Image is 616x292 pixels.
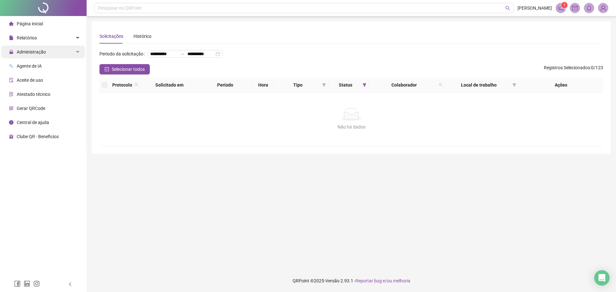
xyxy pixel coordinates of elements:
span: facebook [14,280,21,287]
span: filter [511,80,518,90]
span: Versão [325,278,339,283]
span: swap-right [180,51,185,56]
span: Tipo [276,81,319,88]
th: Hora [252,78,274,93]
span: Agente de IA [17,63,42,69]
span: search [505,6,510,11]
span: filter [322,83,326,87]
div: Não há dados [107,123,595,130]
span: bell [586,5,592,11]
span: to [180,51,185,56]
span: Protocolo [112,81,132,88]
span: Relatórios [17,35,37,40]
span: home [9,21,13,26]
div: Ações [521,81,601,88]
span: Reportar bug e/ou melhoria [355,278,410,283]
span: info-circle [9,120,13,125]
span: Selecionar todos [112,66,145,73]
img: 77048 [598,3,608,13]
span: notification [558,5,564,11]
span: Aceite de uso [17,78,43,83]
span: Local de trabalho [448,81,509,88]
th: Solicitado em [141,78,198,93]
span: solution [9,92,13,96]
span: Central de ajuda [17,120,49,125]
span: Administração [17,49,46,54]
span: Atestado técnico [17,92,50,97]
div: Open Intercom Messenger [594,270,610,286]
span: Gerar QRCode [17,106,45,111]
button: Selecionar todos [99,64,150,74]
span: search [439,83,443,87]
div: Solicitações [99,33,123,40]
span: gift [9,134,13,139]
span: filter [321,80,327,90]
span: left [68,282,73,287]
span: Página inicial [17,21,43,26]
span: Clube QR - Beneficios [17,134,59,139]
span: instagram [33,280,40,287]
span: search [135,83,139,87]
label: Período da solicitação [99,49,148,59]
span: search [133,80,140,90]
span: linkedin [24,280,30,287]
th: Período [198,78,252,93]
span: filter [363,83,366,87]
span: filter [512,83,516,87]
span: Colaborador [372,81,436,88]
span: Status [331,81,360,88]
span: search [438,80,444,90]
span: lock [9,50,13,54]
span: file [9,36,13,40]
span: check-square [105,67,109,71]
div: Histórico [133,33,151,40]
span: mail [572,5,578,11]
span: [PERSON_NAME] [518,4,552,12]
span: qrcode [9,106,13,111]
span: 1 [563,3,566,7]
span: : 0 / 123 [544,64,603,74]
span: filter [361,80,368,90]
span: Registros Selecionados [544,65,590,70]
sup: 1 [561,2,568,8]
span: audit [9,78,13,82]
footer: QRPoint © 2025 - 2.93.1 - [87,270,616,292]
